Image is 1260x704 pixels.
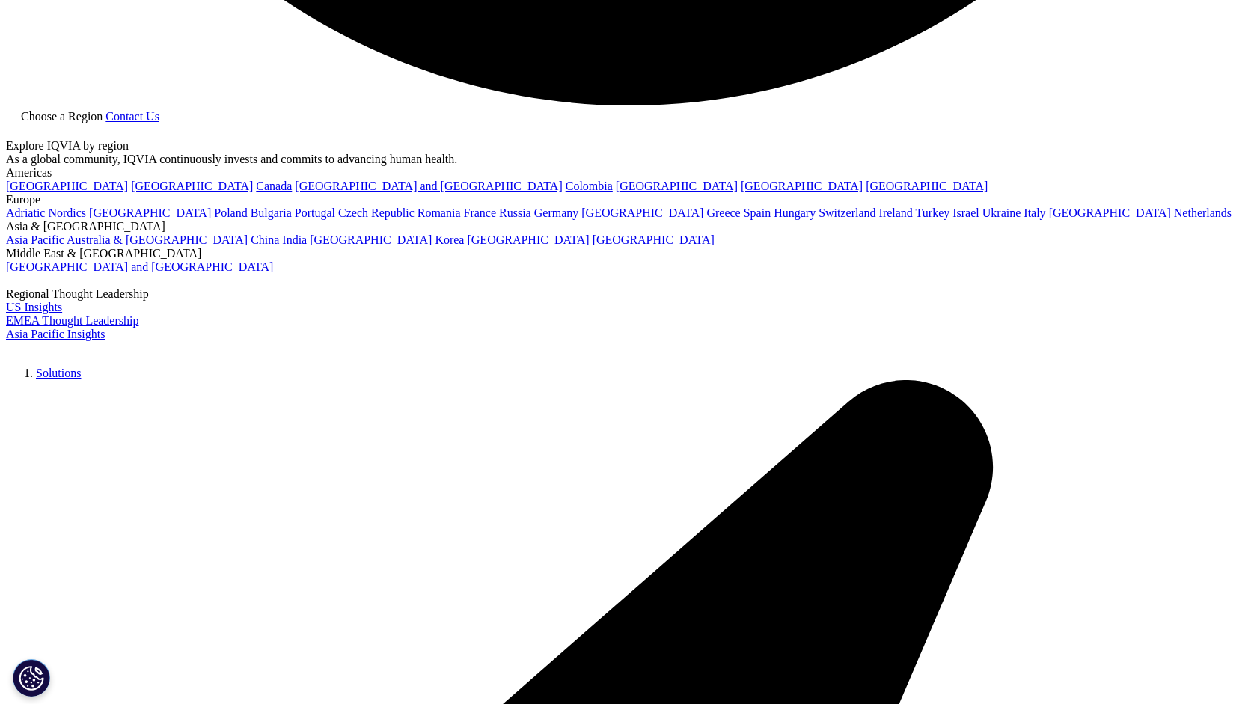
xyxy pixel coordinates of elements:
a: Bulgaria [251,206,292,219]
a: [GEOGRAPHIC_DATA] [616,180,738,192]
a: Australia & [GEOGRAPHIC_DATA] [67,233,248,246]
a: Solutions [36,367,81,379]
a: Germany [534,206,579,219]
div: Middle East & [GEOGRAPHIC_DATA] [6,247,1254,260]
div: Explore IQVIA by region [6,139,1254,153]
a: Turkey [916,206,950,219]
a: [GEOGRAPHIC_DATA] [310,233,432,246]
a: Italy [1024,206,1045,219]
a: Ukraine [982,206,1021,219]
a: Israel [952,206,979,219]
span: Choose a Region [21,110,103,123]
a: Contact Us [105,110,159,123]
a: [GEOGRAPHIC_DATA] and [GEOGRAPHIC_DATA] [6,260,273,273]
a: [GEOGRAPHIC_DATA] [581,206,703,219]
div: As a global community, IQVIA continuously invests and commits to advancing human health. [6,153,1254,166]
a: Switzerland [819,206,875,219]
a: [GEOGRAPHIC_DATA] [467,233,589,246]
a: [GEOGRAPHIC_DATA] [131,180,253,192]
a: Spain [744,206,771,219]
a: Colombia [566,180,613,192]
a: Asia Pacific [6,233,64,246]
div: Americas [6,166,1254,180]
a: India [282,233,307,246]
div: Regional Thought Leadership [6,287,1254,301]
a: Nordics [48,206,86,219]
a: Korea [435,233,464,246]
a: Asia Pacific Insights [6,328,105,340]
a: EMEA Thought Leadership [6,314,138,327]
a: [GEOGRAPHIC_DATA] [1049,206,1171,219]
a: Portugal [295,206,335,219]
div: Asia & [GEOGRAPHIC_DATA] [6,220,1254,233]
a: Canada [256,180,292,192]
a: Netherlands [1174,206,1232,219]
a: China [251,233,279,246]
a: [GEOGRAPHIC_DATA] [89,206,211,219]
button: Cookie-Einstellungen [13,659,50,697]
a: France [464,206,497,219]
a: US Insights [6,301,62,313]
a: Russia [499,206,531,219]
a: Poland [214,206,247,219]
a: Ireland [879,206,913,219]
a: Czech Republic [338,206,415,219]
a: [GEOGRAPHIC_DATA] [866,180,988,192]
a: Romania [418,206,461,219]
a: Adriatic [6,206,45,219]
a: [GEOGRAPHIC_DATA] [593,233,715,246]
a: Hungary [774,206,816,219]
a: [GEOGRAPHIC_DATA] [741,180,863,192]
a: Greece [706,206,740,219]
a: [GEOGRAPHIC_DATA] [6,180,128,192]
a: [GEOGRAPHIC_DATA] and [GEOGRAPHIC_DATA] [295,180,562,192]
div: Europe [6,193,1254,206]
